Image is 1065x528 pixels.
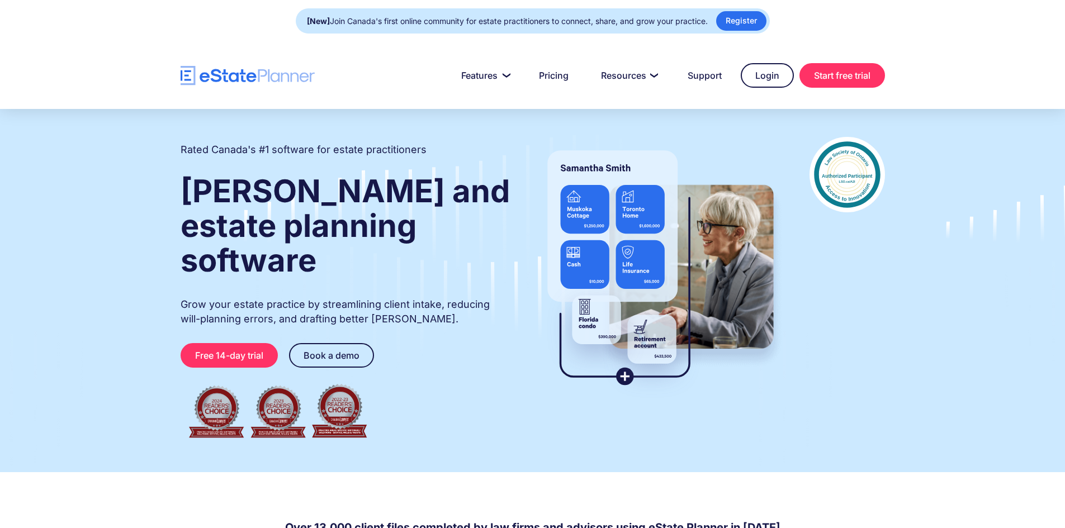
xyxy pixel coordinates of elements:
[181,172,510,279] strong: [PERSON_NAME] and estate planning software
[307,16,330,26] strong: [New]
[181,297,512,326] p: Grow your estate practice by streamlining client intake, reducing will-planning errors, and draft...
[289,343,374,368] a: Book a demo
[716,11,766,31] a: Register
[799,63,885,88] a: Start free trial
[181,66,315,85] a: home
[307,13,708,29] div: Join Canada's first online community for estate practitioners to connect, share, and grow your pr...
[588,64,669,87] a: Resources
[674,64,735,87] a: Support
[741,63,794,88] a: Login
[181,142,427,157] h2: Rated Canada's #1 software for estate practitioners
[181,343,278,368] a: Free 14-day trial
[526,64,582,87] a: Pricing
[448,64,520,87] a: Features
[534,137,787,399] img: estate planner showing wills to their clients, using eState Planner, a leading estate planning so...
